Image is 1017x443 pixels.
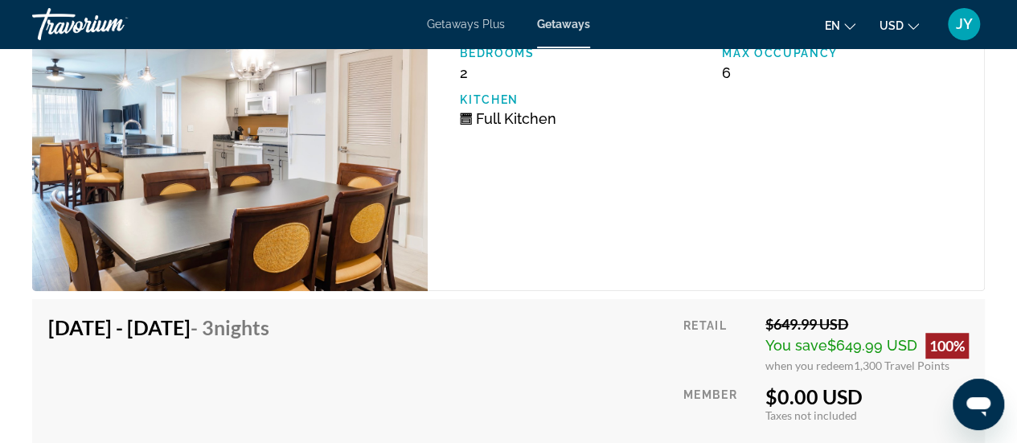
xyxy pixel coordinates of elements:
[683,315,753,372] div: Retail
[765,359,854,372] span: when you redeem
[537,18,590,31] a: Getaways
[854,359,949,372] span: 1,300 Travel Points
[191,315,269,339] span: - 3
[32,3,193,45] a: Travorium
[48,315,269,339] h4: [DATE] - [DATE]
[827,337,917,354] span: $649.99 USD
[943,7,985,41] button: User Menu
[953,379,1004,430] iframe: Button to launch messaging window
[460,93,706,106] p: Kitchen
[460,64,468,81] span: 2
[214,315,269,339] span: Nights
[722,64,731,81] span: 6
[925,333,969,359] div: 100%
[880,14,919,37] button: Change currency
[765,337,827,354] span: You save
[460,47,706,59] p: Bedrooms
[825,14,855,37] button: Change language
[765,384,969,408] div: $0.00 USD
[765,408,857,422] span: Taxes not included
[765,315,969,333] div: $649.99 USD
[722,47,968,59] p: Max Occupancy
[427,18,505,31] a: Getaways Plus
[956,16,973,32] span: JY
[476,110,556,127] span: Full Kitchen
[825,19,840,32] span: en
[880,19,904,32] span: USD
